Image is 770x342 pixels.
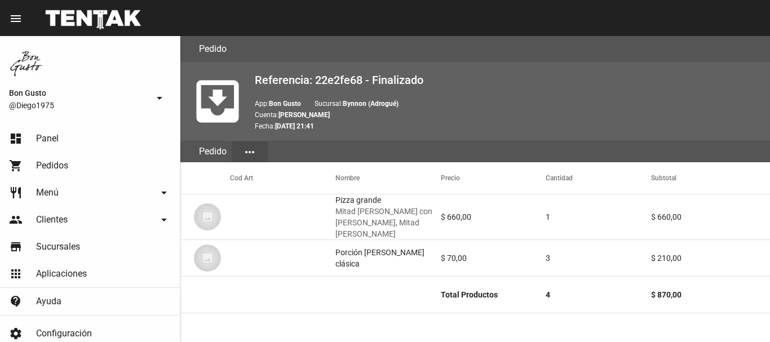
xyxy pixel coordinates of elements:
mat-icon: people [9,213,23,226]
b: [DATE] 21:41 [275,122,314,130]
mat-icon: arrow_drop_down [157,213,171,226]
mat-cell: $ 70,00 [441,240,546,276]
img: 8570adf9-ca52-4367-b116-ae09c64cf26e.jpg [9,45,45,81]
mat-cell: $ 660,00 [651,199,770,235]
span: Aplicaciones [36,268,87,279]
b: Bynnon (Adrogué) [343,100,399,108]
h2: Referencia: 22e2fe68 - Finalizado [255,71,761,89]
span: Bon Gusto [9,86,148,100]
mat-header-cell: Nombre [335,162,441,194]
h3: Pedido [199,41,227,57]
p: Cuenta: [255,109,761,121]
mat-icon: settings [9,327,23,340]
mat-cell: $ 210,00 [651,240,770,276]
iframe: chat widget [723,297,759,331]
span: Panel [36,133,59,144]
mat-icon: store [9,240,23,254]
p: App: Sucursal: [255,98,761,109]
div: Pedido [194,141,232,162]
img: 07c47add-75b0-4ce5-9aba-194f44787723.jpg [194,203,221,230]
mat-header-cell: Cantidad [546,162,651,194]
mat-icon: arrow_drop_down [157,186,171,199]
b: [PERSON_NAME] [278,111,330,119]
span: Pedidos [36,160,68,171]
mat-icon: dashboard [9,132,23,145]
span: @Diego1975 [9,100,148,111]
span: Sucursales [36,241,80,252]
span: Ayuda [36,296,61,307]
mat-icon: restaurant [9,186,23,199]
span: Clientes [36,214,68,225]
button: Elegir sección [232,141,268,162]
mat-cell: 4 [546,277,651,313]
div: Pizza grande [335,194,441,239]
mat-icon: shopping_cart [9,159,23,172]
mat-icon: more_horiz [243,145,256,159]
mat-icon: apps [9,267,23,281]
span: Mitad [PERSON_NAME] con [PERSON_NAME], Mitad [PERSON_NAME] [335,206,441,239]
mat-header-cell: Subtotal [651,162,770,194]
mat-cell: 3 [546,240,651,276]
span: Menú [36,187,59,198]
span: Configuración [36,328,92,339]
p: Fecha: [255,121,761,132]
mat-cell: 1 [546,199,651,235]
img: 07c47add-75b0-4ce5-9aba-194f44787723.jpg [194,245,221,272]
mat-icon: move_to_inbox [189,73,246,130]
mat-icon: contact_support [9,295,23,308]
mat-cell: Total Productos [441,277,546,313]
mat-cell: $ 870,00 [651,277,770,313]
mat-cell: $ 660,00 [441,199,546,235]
div: Porción [PERSON_NAME] clásica [335,247,441,269]
mat-header-cell: Precio [441,162,546,194]
b: Bon Gusto [269,100,301,108]
mat-icon: menu [9,12,23,25]
mat-header-cell: Cod Art [230,162,335,194]
mat-icon: arrow_drop_down [153,91,166,105]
